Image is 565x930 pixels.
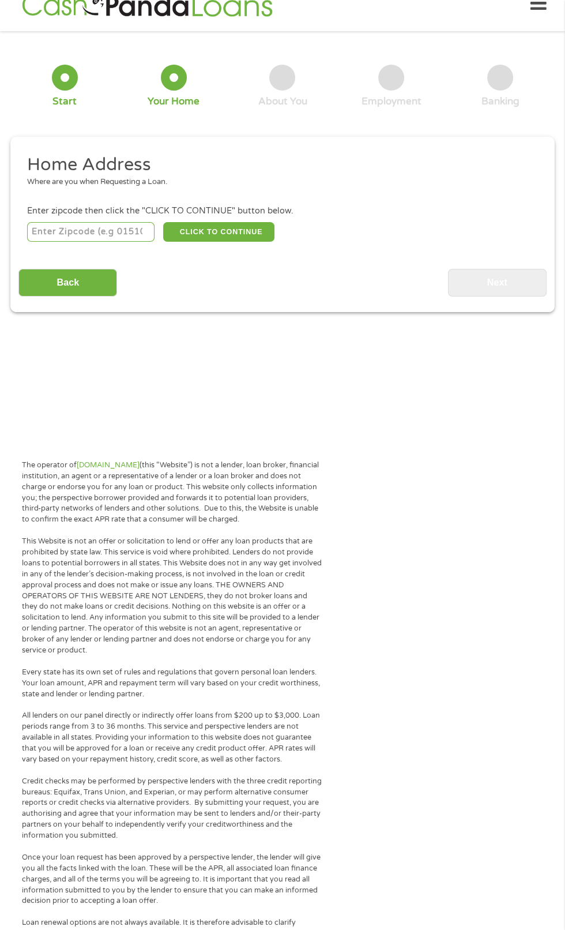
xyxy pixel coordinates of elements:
div: Enter zipcode then click the "CLICK TO CONTINUE" button below. [27,205,538,217]
div: Where are you when Requesting a Loan. [27,177,530,188]
div: Employment [361,95,421,108]
div: Banking [481,95,519,108]
p: This Website is not an offer or solicitation to lend or offer any loan products that are prohibit... [22,536,322,656]
input: Enter Zipcode (e.g 01510) [27,222,155,242]
div: About You [258,95,307,108]
a: [DOMAIN_NAME] [77,460,140,470]
h2: Home Address [27,153,530,177]
input: Next [448,269,547,297]
p: Credit checks may be performed by perspective lenders with the three credit reporting bureaus: Eq... [22,776,322,841]
input: Back [18,269,117,297]
p: The operator of (this “Website”) is not a lender, loan broker, financial institution, an agent or... [22,460,322,525]
button: CLICK TO CONTINUE [163,222,274,242]
p: All lenders on our panel directly or indirectly offer loans from $200 up to $3,000. Loan periods ... [22,710,322,764]
div: Your Home [148,95,199,108]
p: Once your loan request has been approved by a perspective lender, the lender will give you all th... [22,852,322,906]
p: Every state has its own set of rules and regulations that govern personal loan lenders. Your loan... [22,667,322,700]
div: Start [52,95,77,108]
